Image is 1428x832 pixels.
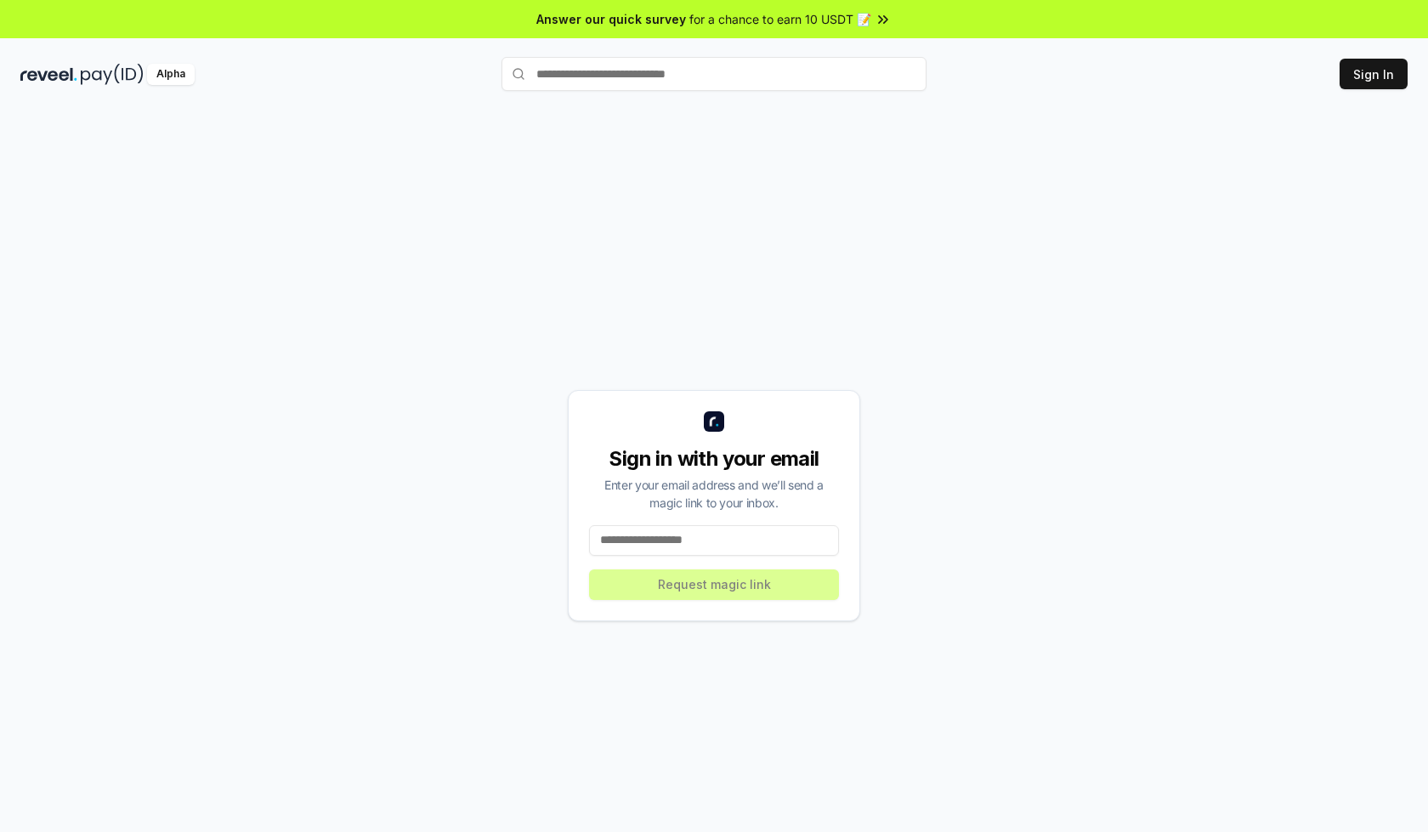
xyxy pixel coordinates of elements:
[704,411,724,432] img: logo_small
[1340,59,1408,89] button: Sign In
[20,64,77,85] img: reveel_dark
[81,64,144,85] img: pay_id
[689,10,871,28] span: for a chance to earn 10 USDT 📝
[589,476,839,512] div: Enter your email address and we’ll send a magic link to your inbox.
[536,10,686,28] span: Answer our quick survey
[147,64,195,85] div: Alpha
[589,445,839,473] div: Sign in with your email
